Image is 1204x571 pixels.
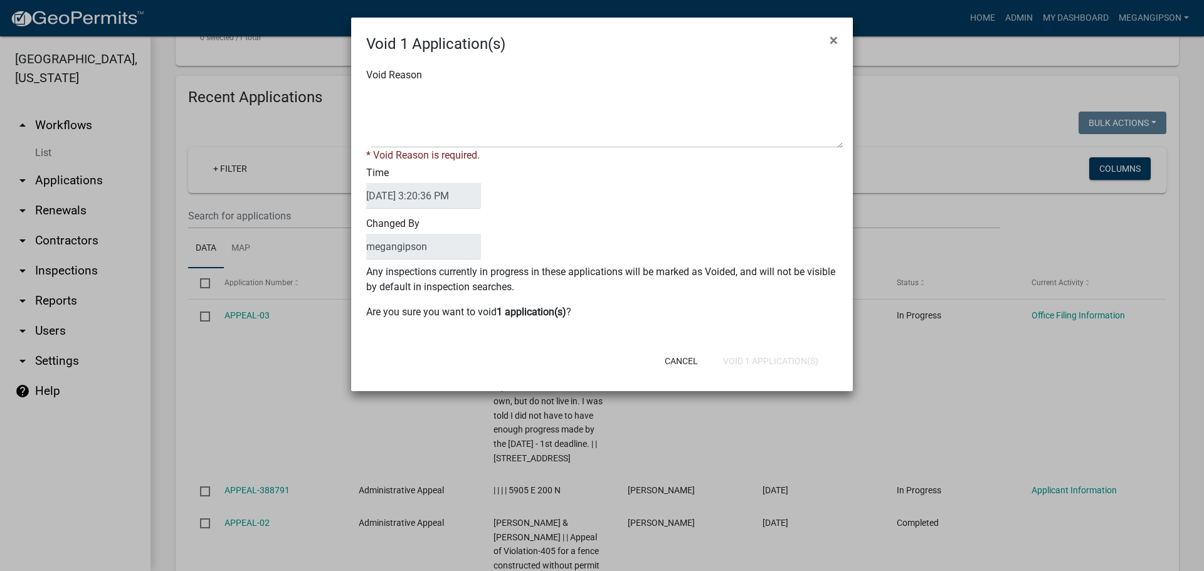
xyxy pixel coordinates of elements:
button: Void 1 Application(s) [713,350,828,372]
p: Any inspections currently in progress in these applications will be marked as Voided, and will no... [366,265,838,295]
input: DateTime [366,183,481,209]
label: Changed By [366,219,481,259]
textarea: Void Reason [371,85,843,148]
button: Cancel [655,350,708,372]
button: Close [820,23,848,58]
div: * Void Reason is required. [366,148,838,163]
label: Void Reason [366,70,422,80]
span: × [830,31,838,49]
p: Are you sure you want to void ? [366,305,838,320]
label: Time [366,168,481,209]
b: 1 application(s) [497,306,566,318]
input: BulkActionUser [366,234,481,259]
h4: Void 1 Application(s) [366,33,505,55]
